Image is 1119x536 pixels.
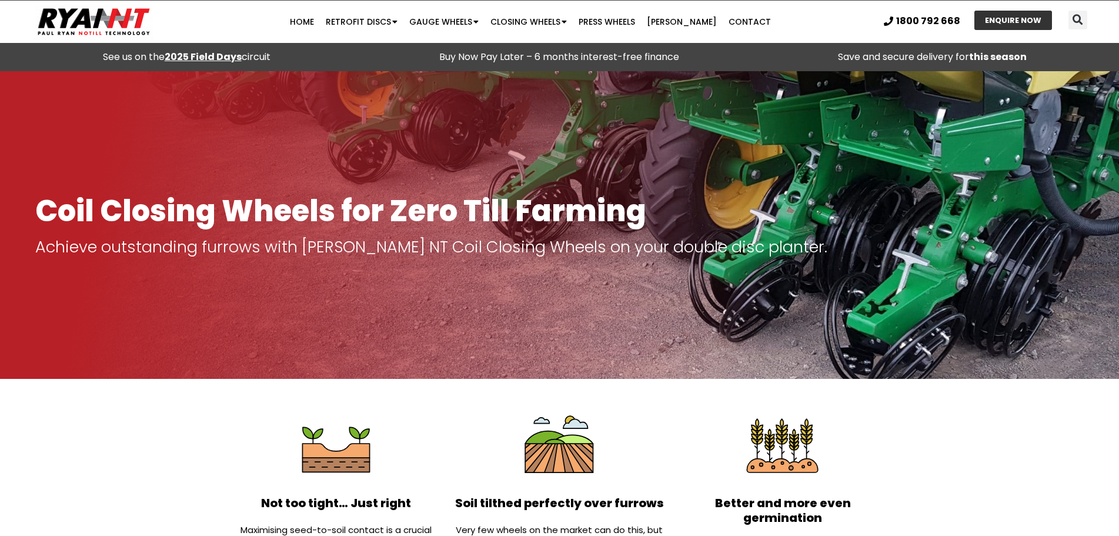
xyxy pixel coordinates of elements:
a: Closing Wheels [485,10,573,34]
a: Home [284,10,320,34]
h1: Coil Closing Wheels for Zero Till Farming [35,195,1084,227]
img: Better and more even germination [740,405,825,490]
span: ENQUIRE NOW [985,16,1041,24]
p: Better and more even germination [677,496,888,525]
nav: Menu [217,10,844,34]
p: Save and secure delivery for [752,49,1113,65]
div: Search [1068,11,1087,29]
div: See us on the circuit [6,49,367,65]
a: 1800 792 668 [884,16,960,26]
a: Contact [723,10,777,34]
a: Retrofit Discs [320,10,403,34]
img: Soil tilthed perfectly over furrows [517,405,602,490]
img: Ryan NT logo [35,4,153,40]
span: 1800 792 668 [896,16,960,26]
a: ENQUIRE NOW [974,11,1052,30]
a: Press Wheels [573,10,641,34]
strong: this season [969,50,1027,64]
p: Soil tilthed perfectly over furrows [453,496,665,511]
p: Achieve outstanding furrows with [PERSON_NAME] NT Coil Closing Wheels on your double disc planter. [35,239,1084,255]
p: Buy Now Pay Later – 6 months interest-free finance [379,49,740,65]
img: Not too tight… Just right [294,405,379,490]
p: Not too tight… Just right [231,496,442,511]
a: [PERSON_NAME] [641,10,723,34]
a: Gauge Wheels [403,10,485,34]
a: 2025 Field Days [165,50,242,64]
